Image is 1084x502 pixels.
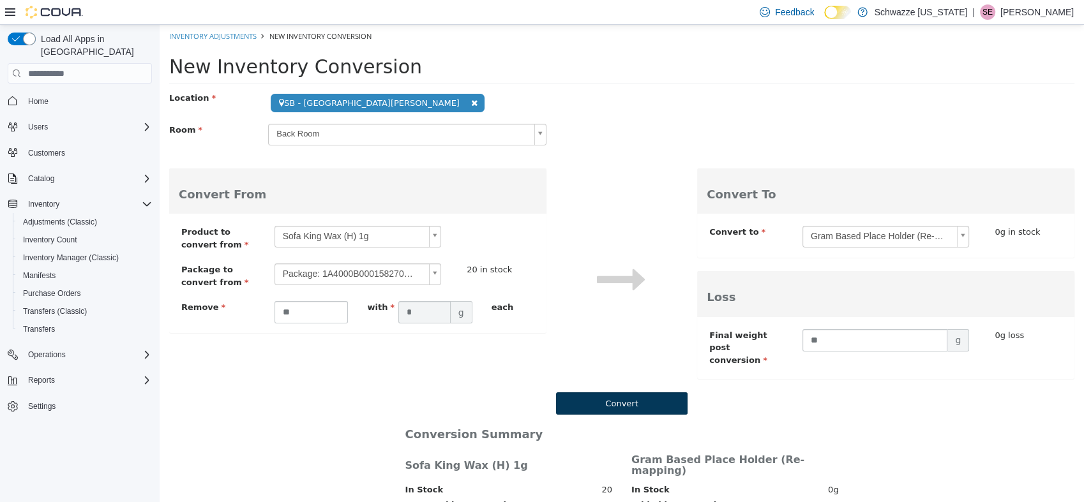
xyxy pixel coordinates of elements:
span: Home [23,92,152,108]
h3: Loss [547,266,905,279]
span: Back Room [109,100,370,119]
span: Customers [23,145,152,161]
button: Reports [23,373,60,388]
span: Home [28,96,49,107]
button: Purchase Orders [13,284,157,302]
a: Sofa King Wax (H) 1g [115,201,282,223]
div: 20 in stock [307,239,368,251]
span: Reports [23,373,152,388]
h3: Conversion Summary [246,403,453,416]
span: Inventory Manager (Classic) [23,253,119,263]
span: Load All Apps in [GEOGRAPHIC_DATA] [36,33,152,58]
a: Manifests [18,268,61,283]
a: Inventory Count [18,232,82,247]
span: Settings [23,398,152,414]
p: [PERSON_NAME] [1000,4,1074,20]
button: Users [23,119,53,135]
a: Purchase Orders [18,286,86,301]
span: 20 [442,459,453,471]
span: Customers [28,148,65,158]
button: Inventory Manager (Classic) [13,249,157,267]
span: Final weight post conversion [550,306,608,340]
button: Operations [3,346,157,364]
button: Customers [3,144,157,162]
span: Inventory Count [18,232,152,247]
span: Inventory Manager (Classic) [18,250,152,265]
a: Transfers (Classic) [18,304,92,319]
span: Users [23,119,152,135]
span: Convert to [550,202,606,212]
span: Catalog [23,171,152,186]
a: Transfers [18,321,60,337]
p: | [972,4,975,20]
span: Transfers (Classic) [23,306,87,316]
a: Back Room [109,99,387,121]
button: Operations [23,347,71,362]
img: Cova [26,6,83,18]
button: Manifests [13,267,157,284]
button: Inventory [3,195,157,213]
span: Inventory [28,199,59,209]
span: Product to convert from [22,202,89,225]
button: Transfers [13,320,157,338]
p: Schwazze [US_STATE] [874,4,967,20]
button: Reports [3,371,157,389]
button: Inventory Count [13,231,157,249]
span: Feedback [775,6,814,18]
span: Transfers (Classic) [18,304,152,319]
span: g [291,276,313,299]
span: Gram Based Place Holder (Re-mapping) [644,202,792,222]
span: Room [10,100,43,110]
h4: Gram Based Place Holder (Re-mapping) [472,429,679,452]
label: In Stock [472,459,509,471]
span: Purchase Orders [18,286,152,301]
span: Remove [22,277,66,287]
span: g [788,304,809,327]
div: 0g loss [829,304,903,317]
label: Added in Conversion [472,474,568,487]
span: 20 [442,474,453,487]
span: Manifests [23,270,56,281]
h3: Convert To [547,163,905,176]
a: Settings [23,399,61,414]
span: New Inventory Conversion [10,31,262,53]
span: Transfers [23,324,55,334]
span: Package to convert from [22,240,89,262]
span: Inventory Count [23,235,77,245]
span: Dark Mode [824,19,825,20]
input: Dark Mode [824,6,851,19]
span: Adjustments (Classic) [23,217,97,227]
a: Gram Based Place Holder (Re-mapping) [643,201,809,223]
span: Sofa King Wax (H) 1g [116,202,264,222]
button: Home [3,91,157,110]
span: Manifests [18,268,152,283]
span: Inventory [23,196,152,212]
a: Home [23,94,54,109]
span: 0g [668,459,679,471]
span: Purchase Orders [23,288,81,299]
label: Removed by Conversion [246,474,359,487]
span: New Inventory Conversion [110,6,212,16]
span: each [332,277,354,287]
span: Operations [23,347,152,362]
span: Users [28,122,48,132]
a: Package: 1A4000B00015827000013119 [115,239,282,260]
span: Transfers [18,321,152,337]
div: Stacey Edwards [980,4,995,20]
h4: Sofa King Wax (H) 1g [246,435,453,447]
button: Inventory [23,196,64,212]
span: Location [10,68,56,78]
label: In Stock [246,459,283,471]
a: Adjustments (Classic) [18,214,102,230]
nav: Complex example [8,86,152,448]
button: Catalog [3,170,157,188]
button: Settings [3,397,157,415]
button: Adjustments (Classic) [13,213,157,231]
a: Inventory Manager (Classic) [18,250,124,265]
span: Operations [28,350,66,360]
span: 20g [663,474,679,487]
button: Users [3,118,157,136]
button: Convert [396,367,528,390]
a: Customers [23,145,70,161]
button: Catalog [23,171,59,186]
